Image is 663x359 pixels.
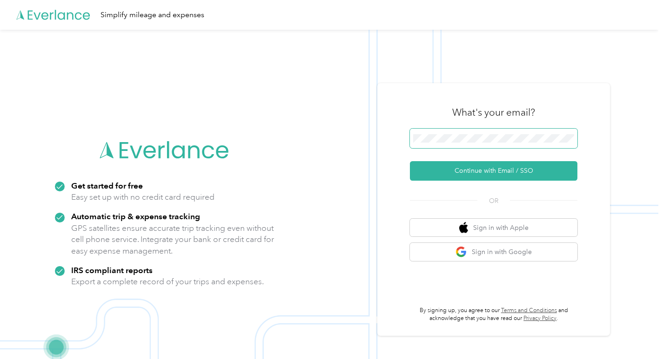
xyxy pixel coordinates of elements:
[71,191,214,203] p: Easy set up with no credit card required
[410,219,577,237] button: apple logoSign in with Apple
[459,222,469,234] img: apple logo
[501,307,557,314] a: Terms and Conditions
[71,265,153,275] strong: IRS compliant reports
[100,9,204,21] div: Simplify mileage and expenses
[410,307,577,323] p: By signing up, you agree to our and acknowledge that you have read our .
[410,161,577,181] button: Continue with Email / SSO
[523,315,556,322] a: Privacy Policy
[71,276,264,287] p: Export a complete record of your trips and expenses.
[455,246,467,258] img: google logo
[71,211,200,221] strong: Automatic trip & expense tracking
[71,181,143,190] strong: Get started for free
[477,196,510,206] span: OR
[452,106,535,119] h3: What's your email?
[71,222,275,257] p: GPS satellites ensure accurate trip tracking even without cell phone service. Integrate your bank...
[410,243,577,261] button: google logoSign in with Google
